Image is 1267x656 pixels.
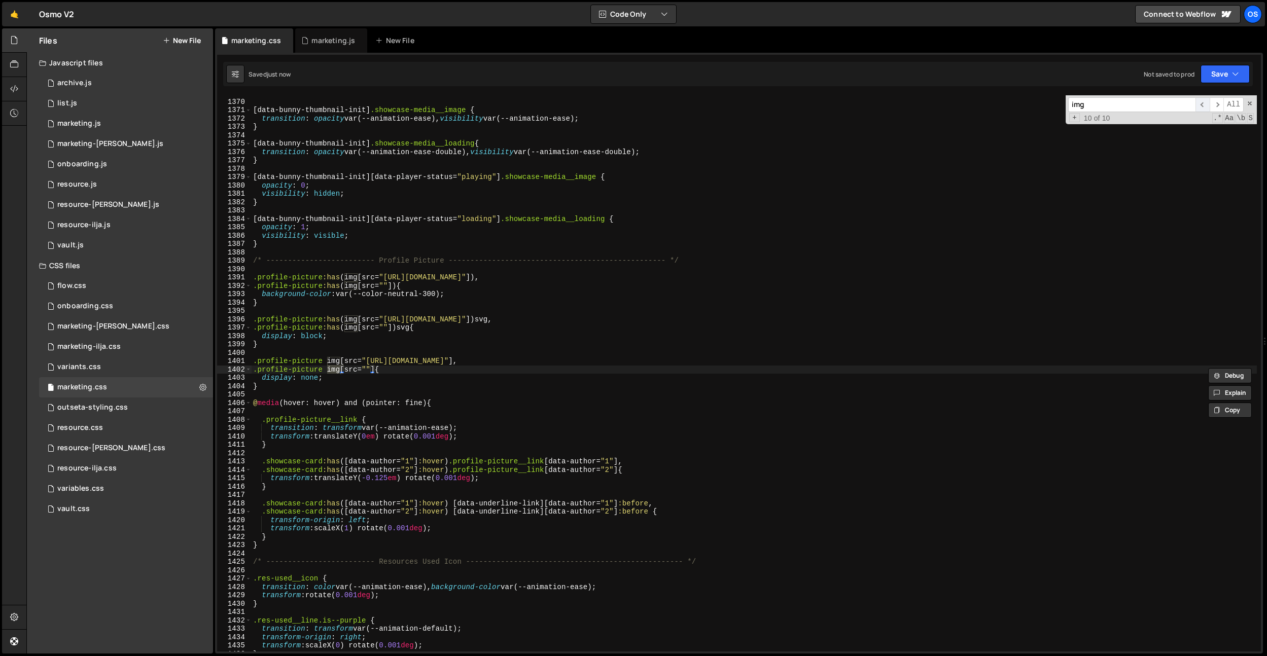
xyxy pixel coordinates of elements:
div: 16596/45133.js [39,235,213,256]
div: 1422 [217,533,252,541]
div: 16596/46195.js [39,215,213,235]
div: 1374 [217,131,252,140]
div: 1393 [217,290,252,299]
a: Connect to Webflow [1135,5,1241,23]
div: variables.css [57,484,104,493]
div: 16596/45424.js [39,134,213,154]
div: 1400 [217,349,252,357]
div: list.js [57,99,77,108]
div: 1420 [217,516,252,525]
div: resource-ilja.css [57,464,117,473]
div: 1424 [217,550,252,558]
div: 1399 [217,340,252,349]
div: 1405 [217,390,252,399]
div: 1427 [217,574,252,583]
div: 16596/45154.css [39,479,213,499]
button: Copy [1208,403,1252,418]
div: resource-ilja.js [57,221,111,230]
div: 1371 [217,106,252,115]
button: Debug [1208,368,1252,383]
div: 1407 [217,407,252,416]
div: 16596/46284.css [39,316,213,337]
input: Search for [1068,97,1195,112]
div: marketing.js [311,35,355,46]
div: 1435 [217,641,252,650]
div: 1398 [217,332,252,341]
span: Toggle Replace mode [1069,113,1080,123]
span: ​ [1195,97,1210,112]
div: 16596/45153.css [39,499,213,519]
div: just now [267,70,291,79]
div: 1375 [217,139,252,148]
div: 1389 [217,257,252,265]
div: 1396 [217,315,252,324]
div: Saved [249,70,291,79]
span: Alt-Enter [1223,97,1244,112]
div: 1409 [217,424,252,432]
button: Save [1201,65,1250,83]
div: 1392 [217,282,252,290]
div: marketing-[PERSON_NAME].js [57,139,163,149]
div: onboarding.js [57,160,107,169]
div: 1408 [217,416,252,424]
div: Not saved to prod [1144,70,1194,79]
div: marketing.css [231,35,281,46]
div: 16596/46196.css [39,438,213,458]
div: 1415 [217,474,252,483]
div: 1384 [217,215,252,224]
div: 16596/45446.css [39,377,213,397]
div: 16596/48092.js [39,154,213,174]
div: 1404 [217,382,252,391]
span: Whole Word Search [1236,113,1246,123]
div: 1434 [217,633,252,642]
div: Javascript files [27,53,213,73]
div: marketing.css [57,383,107,392]
div: 16596/47731.css [39,337,213,357]
div: 1401 [217,357,252,366]
div: 1423 [217,541,252,550]
div: 1430 [217,600,252,608]
button: Code Only [591,5,676,23]
div: 1381 [217,190,252,198]
div: 1433 [217,625,252,633]
div: marketing-ilja.css [57,342,121,351]
div: 1426 [217,566,252,575]
div: 1410 [217,432,252,441]
div: 1417 [217,491,252,499]
div: 1416 [217,483,252,491]
div: 16596/45151.js [39,93,213,114]
div: 1402 [217,366,252,374]
div: 16596/45156.css [39,397,213,418]
div: 16596/45511.css [39,357,213,377]
span: 10 of 10 [1080,114,1114,123]
div: 1394 [217,299,252,307]
div: 1406 [217,399,252,408]
div: outseta-styling.css [57,403,128,412]
div: New File [375,35,418,46]
div: marketing-[PERSON_NAME].css [57,322,169,331]
div: resource.js [57,180,97,189]
div: 16596/47552.css [39,276,213,296]
div: 1379 [217,173,252,181]
div: onboarding.css [57,302,113,311]
div: 1373 [217,123,252,131]
a: 🤙 [2,2,27,26]
div: 16596/46183.js [39,174,213,195]
div: 1391 [217,273,252,282]
div: 1385 [217,223,252,232]
div: 1418 [217,499,252,508]
div: 1425 [217,558,252,566]
div: variants.css [57,362,101,372]
div: 1431 [217,608,252,616]
button: Explain [1208,385,1252,400]
div: Osmo V2 [39,8,74,20]
span: ​ [1210,97,1224,112]
div: 1388 [217,248,252,257]
div: 16596/46198.css [39,458,213,479]
div: 1387 [217,240,252,248]
div: 1380 [217,181,252,190]
div: archive.js [57,79,92,88]
div: 16596/46194.js [39,195,213,215]
div: 1377 [217,156,252,165]
div: 1382 [217,198,252,207]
